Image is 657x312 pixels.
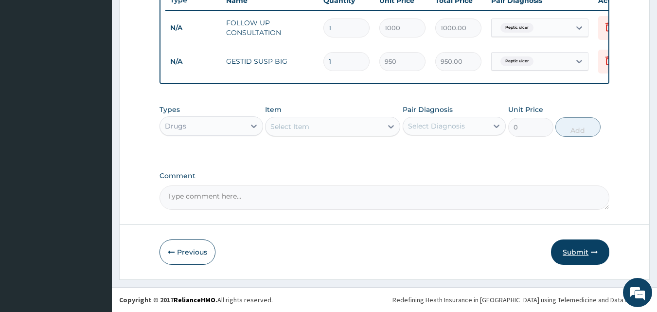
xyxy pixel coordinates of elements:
button: Add [555,117,601,137]
span: We're online! [56,94,134,192]
label: Types [160,106,180,114]
img: d_794563401_company_1708531726252_794563401 [18,49,39,73]
label: Comment [160,172,610,180]
label: Item [265,105,282,114]
span: Peptic ulcer [500,56,533,66]
td: N/A [165,19,221,37]
footer: All rights reserved. [112,287,657,312]
button: Submit [551,239,609,265]
button: Previous [160,239,215,265]
td: FOLLOW UP CONSULTATION [221,13,319,42]
label: Unit Price [508,105,543,114]
a: RelianceHMO [174,295,215,304]
span: Peptic ulcer [500,23,533,33]
div: Drugs [165,121,186,131]
td: GESTID SUSP BIG [221,52,319,71]
td: N/A [165,53,221,71]
div: Chat with us now [51,55,163,67]
div: Minimize live chat window [160,5,183,28]
div: Select Item [270,122,309,131]
textarea: Type your message and hit 'Enter' [5,208,185,242]
div: Redefining Heath Insurance in [GEOGRAPHIC_DATA] using Telemedicine and Data Science! [392,295,650,305]
label: Pair Diagnosis [403,105,453,114]
div: Select Diagnosis [408,121,465,131]
strong: Copyright © 2017 . [119,295,217,304]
